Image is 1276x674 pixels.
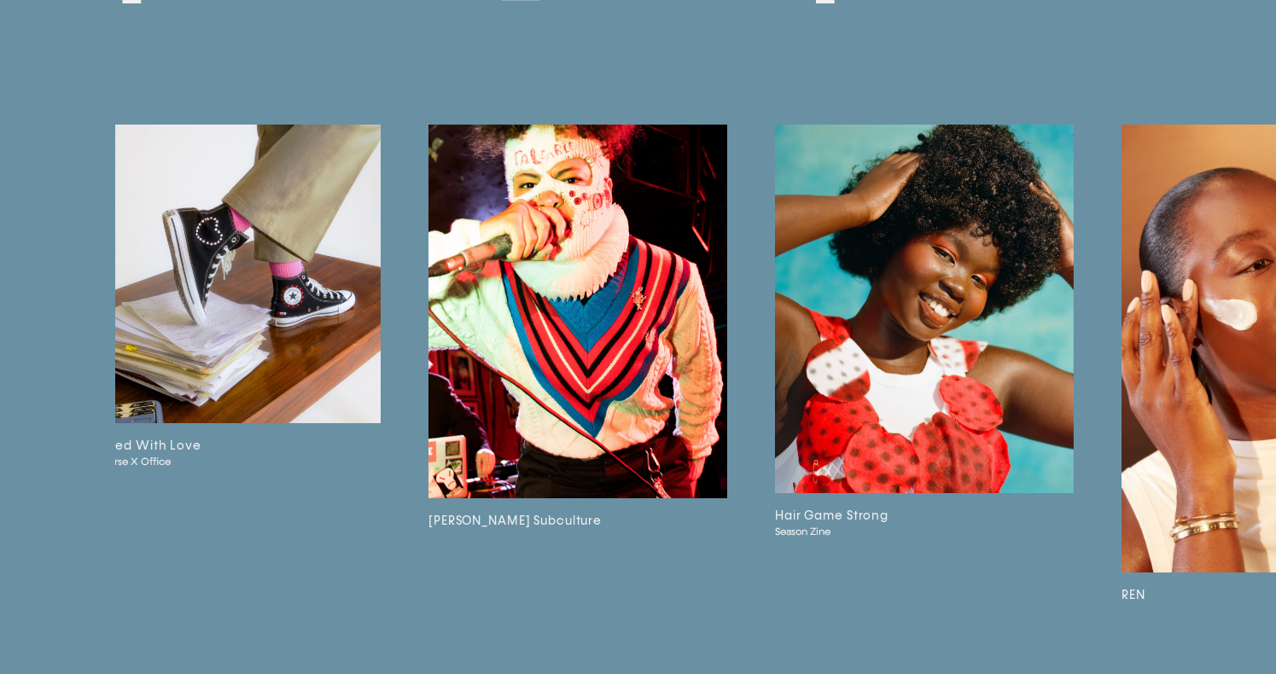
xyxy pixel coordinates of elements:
[775,526,1045,538] span: Season Zine
[82,125,381,618] a: Crafted With LoveConverse X Office
[775,125,1074,618] a: Hair Game StrongSeason Zine
[775,507,1074,526] h3: Hair Game Strong
[428,512,727,531] h3: [PERSON_NAME] Subculture
[428,125,727,618] a: [PERSON_NAME] Subculture
[82,437,381,456] h3: Crafted With Love
[82,456,352,468] span: Converse X Office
